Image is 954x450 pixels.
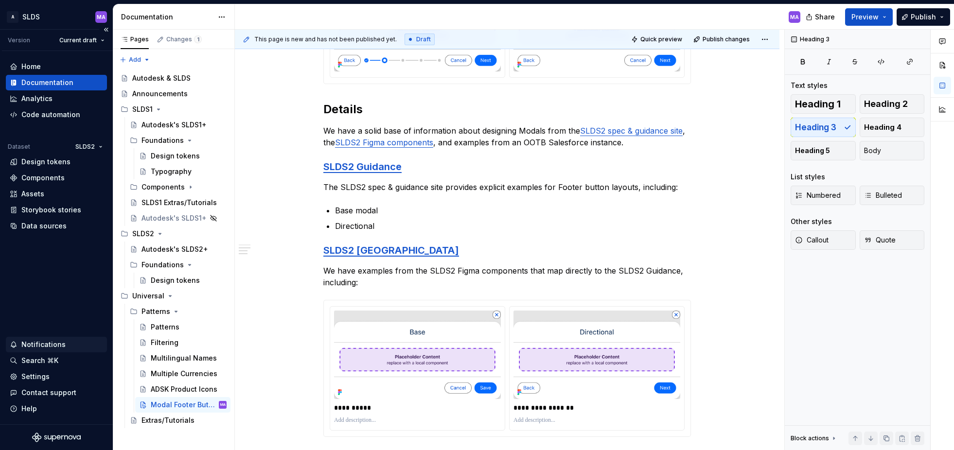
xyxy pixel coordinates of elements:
div: A [7,11,18,23]
button: Quick preview [628,33,687,46]
div: Analytics [21,94,53,104]
a: Settings [6,369,107,384]
a: Announcements [117,86,230,102]
a: Documentation [6,75,107,90]
button: Quote [860,230,925,250]
span: Quote [864,235,896,245]
div: SLDS1 [117,102,230,117]
div: Components [126,179,230,195]
div: Changes [166,35,202,43]
div: Autodesk's SLDS1+ [141,120,207,130]
span: Body [864,146,881,156]
span: Callout [795,235,829,245]
div: Multilingual Names [151,353,217,363]
div: Version [8,36,30,44]
a: Multiple Currencies [135,366,230,381]
button: Heading 4 [860,118,925,137]
div: Page tree [117,70,230,428]
a: Multilingual Names [135,350,230,366]
span: Publish [911,12,936,22]
div: Documentation [121,12,213,22]
button: Body [860,141,925,160]
div: Extras/Tutorials [141,415,194,425]
button: Collapse sidebar [99,23,113,36]
button: Heading 1 [791,94,856,114]
div: Settings [21,372,50,381]
a: SLDS2 [GEOGRAPHIC_DATA] [323,244,459,256]
p: We have a solid base of information about designing Modals from the , the , and examples from an ... [323,125,691,148]
a: Filtering [135,335,230,350]
h2: Details [323,102,691,117]
div: Assets [21,189,44,199]
p: The SLDS2 spec & guidance site provides explicit examples for Footer button layouts, including: [323,181,691,193]
span: Quick preview [640,35,682,43]
a: Autodesk & SLDS [117,70,230,86]
div: Multiple Currencies [151,369,217,379]
button: Notifications [6,337,107,352]
button: Search ⌘K [6,353,107,368]
div: Contact support [21,388,76,398]
div: Components [141,182,185,192]
span: Draft [416,35,431,43]
a: Patterns [135,319,230,335]
div: Autodesk & SLDS [132,73,191,83]
a: SLDS2 spec & guidance site [580,126,683,136]
div: SLDS2 [117,226,230,242]
a: Autodesk's SLDS1+ [126,210,230,226]
div: Autodesk's SLDS2+ [141,244,208,254]
div: MA [220,400,226,410]
a: SLDS2 Figma components [335,138,433,147]
span: This page is new and has not been published yet. [254,35,397,43]
span: Numbered [795,190,841,200]
a: SLDS1 Extras/Tutorials [126,195,230,210]
span: Publish changes [703,35,750,43]
div: SLDS1 Extras/Tutorials [141,198,217,208]
button: Add [117,53,153,67]
div: ADSK Product Icons [151,384,217,394]
p: Base modal [335,205,691,216]
div: Other styles [791,217,832,226]
div: Patterns [151,322,179,332]
div: Home [21,62,41,71]
span: 1 [194,35,202,43]
div: List styles [791,172,825,182]
a: Autodesk's SLDS2+ [126,242,230,257]
div: Patterns [126,304,230,319]
button: Publish changes [690,33,754,46]
a: Data sources [6,218,107,234]
button: Current draft [55,34,109,47]
a: SLDS2 Guidance [323,161,402,173]
div: Universal [117,288,230,304]
div: SLDS1 [132,104,153,114]
a: Code automation [6,107,107,122]
a: Design tokens [6,154,107,170]
div: Documentation [21,78,73,87]
span: Bulleted [864,190,902,200]
div: MA [97,13,106,21]
div: Pages [121,35,149,43]
div: Foundations [126,257,230,273]
div: Universal [132,291,164,301]
div: MA [790,13,799,21]
a: Extras/Tutorials [126,413,230,428]
div: Typography [151,167,192,176]
div: Code automation [21,110,80,120]
a: Autodesk's SLDS1+ [126,117,230,133]
span: Add [129,56,141,64]
div: SLDS [22,12,40,22]
div: Design tokens [151,276,200,285]
button: Heading 5 [791,141,856,160]
div: Help [21,404,37,414]
span: Heading 5 [795,146,830,156]
a: Assets [6,186,107,202]
button: Publish [897,8,950,26]
button: Share [801,8,841,26]
a: ADSK Product Icons [135,381,230,397]
div: Search ⌘K [21,356,58,365]
a: Storybook stories [6,202,107,218]
button: Numbered [791,186,856,205]
div: Design tokens [151,151,200,161]
svg: Supernova Logo [32,433,81,442]
span: Preview [851,12,879,22]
